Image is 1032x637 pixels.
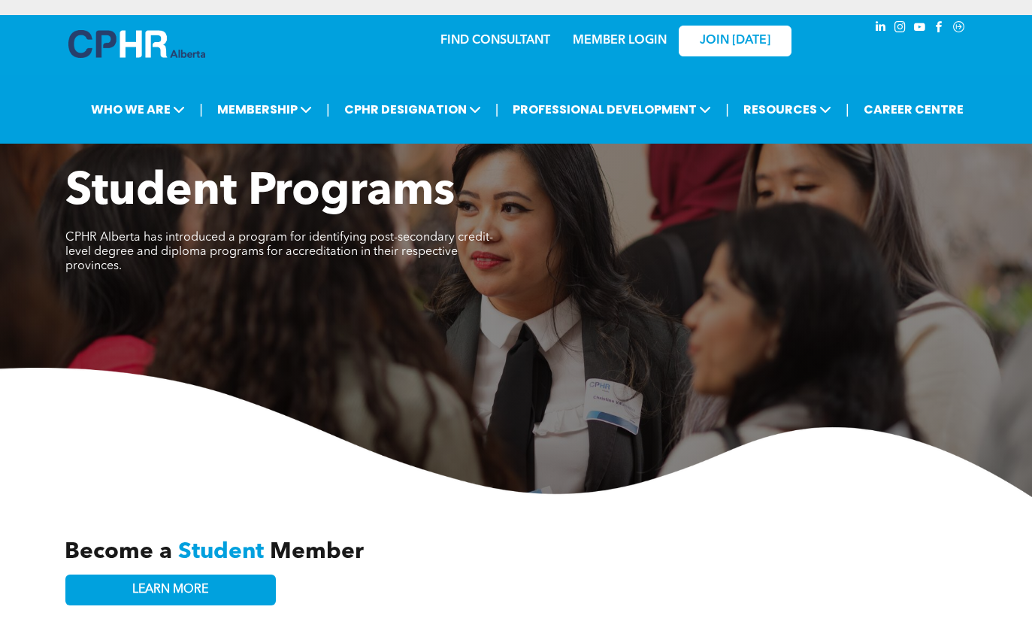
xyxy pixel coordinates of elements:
[326,94,330,125] li: |
[65,541,172,563] span: Become a
[340,96,486,123] span: CPHR DESIGNATION
[65,575,276,605] a: LEARN MORE
[739,96,836,123] span: RESOURCES
[68,30,205,58] img: A blue and white logo for cp alberta
[892,19,909,39] a: instagram
[725,94,729,125] li: |
[873,19,889,39] a: linkedin
[573,35,667,47] a: MEMBER LOGIN
[65,170,455,215] span: Student Programs
[178,541,264,563] span: Student
[700,34,770,48] span: JOIN [DATE]
[951,19,967,39] a: Social network
[199,94,203,125] li: |
[508,96,716,123] span: PROFESSIONAL DEVELOPMENT
[213,96,316,123] span: MEMBERSHIP
[270,541,364,563] span: Member
[440,35,550,47] a: FIND CONSULTANT
[679,26,791,56] a: JOIN [DATE]
[846,94,849,125] li: |
[912,19,928,39] a: youtube
[132,583,208,597] span: LEARN MORE
[65,232,493,272] span: CPHR Alberta has introduced a program for identifying post-secondary credit-level degree and dipl...
[86,96,189,123] span: WHO WE ARE
[495,94,499,125] li: |
[859,96,968,123] a: CAREER CENTRE
[931,19,948,39] a: facebook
